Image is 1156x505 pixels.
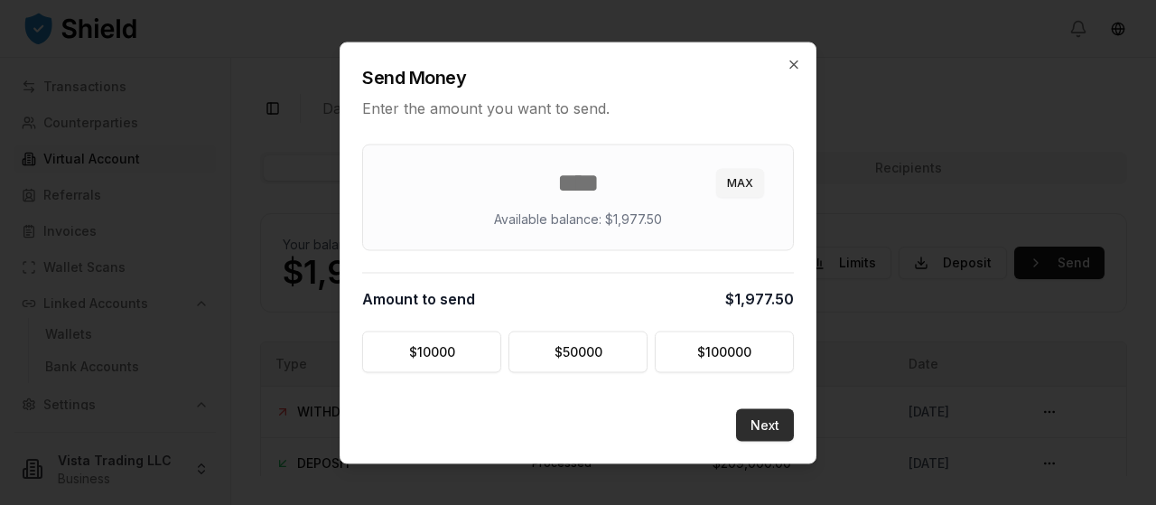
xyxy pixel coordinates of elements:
[508,331,648,372] button: $50000
[494,210,662,228] p: Available balance: $1,977.50
[655,331,794,372] button: $100000
[362,287,475,309] span: Amount to send
[716,168,764,197] button: MAX
[725,287,794,309] span: $1,977.50
[362,64,794,89] h2: Send Money
[362,97,794,118] p: Enter the amount you want to send.
[736,408,794,441] button: Next
[362,331,501,372] button: $10000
